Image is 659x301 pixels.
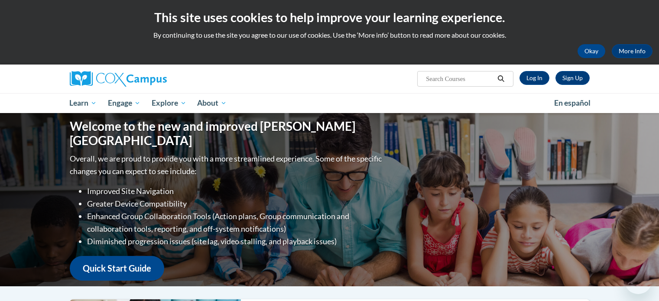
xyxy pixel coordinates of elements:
[70,152,384,178] p: Overall, we are proud to provide you with a more streamlined experience. Some of the specific cha...
[152,98,186,108] span: Explore
[57,93,603,113] div: Main menu
[69,98,97,108] span: Learn
[192,93,232,113] a: About
[87,235,384,248] li: Diminished progression issues (site lag, video stalling, and playback issues)
[624,266,652,294] iframe: Button to launch messaging window
[102,93,146,113] a: Engage
[494,74,507,84] button: Search
[87,185,384,197] li: Improved Site Navigation
[612,44,653,58] a: More Info
[197,98,227,108] span: About
[108,98,140,108] span: Engage
[70,71,234,87] a: Cox Campus
[64,93,103,113] a: Learn
[6,9,653,26] h2: This site uses cookies to help improve your learning experience.
[146,93,192,113] a: Explore
[425,74,494,84] input: Search Courses
[70,71,167,87] img: Cox Campus
[87,210,384,235] li: Enhanced Group Collaboration Tools (Action plans, Group communication and collaboration tools, re...
[554,98,591,107] span: En español
[578,44,605,58] button: Okay
[70,119,384,148] h1: Welcome to the new and improved [PERSON_NAME][GEOGRAPHIC_DATA]
[555,71,590,85] a: Register
[549,94,596,112] a: En español
[6,30,653,40] p: By continuing to use the site you agree to our use of cookies. Use the ‘More info’ button to read...
[87,197,384,210] li: Greater Device Compatibility
[70,256,164,281] a: Quick Start Guide
[519,71,549,85] a: Log In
